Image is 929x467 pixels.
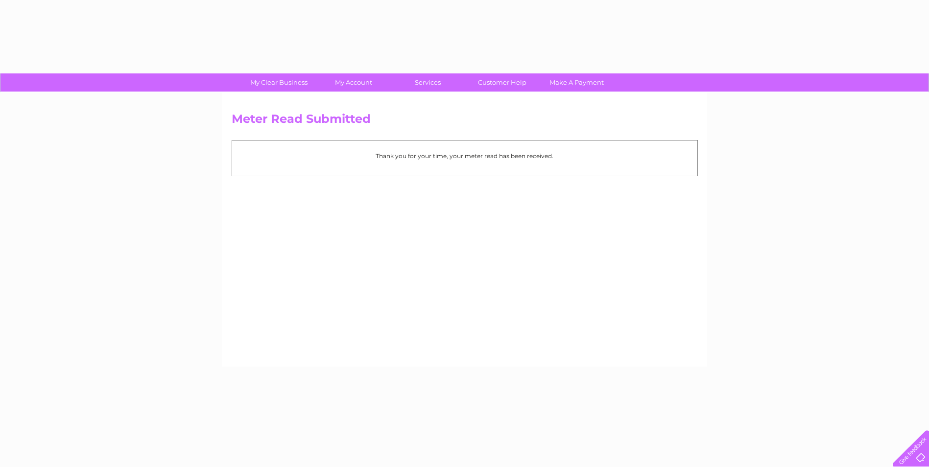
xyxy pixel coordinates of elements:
[232,112,698,131] h2: Meter Read Submitted
[387,73,468,92] a: Services
[238,73,319,92] a: My Clear Business
[536,73,617,92] a: Make A Payment
[462,73,543,92] a: Customer Help
[237,151,692,161] p: Thank you for your time, your meter read has been received.
[313,73,394,92] a: My Account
